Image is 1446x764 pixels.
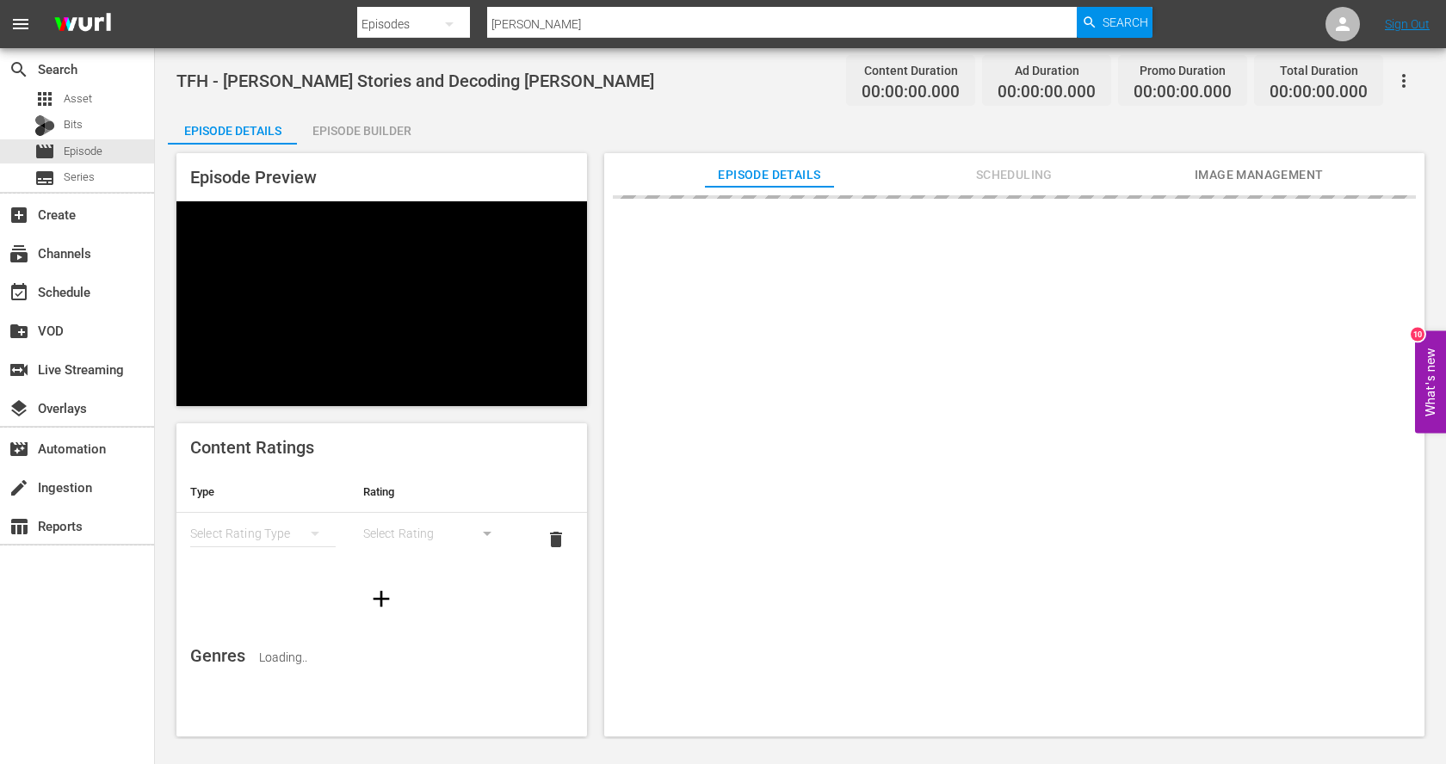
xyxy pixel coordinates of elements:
button: Episode Builder [297,110,426,145]
div: Episode Details [168,110,297,151]
span: Loading.. [259,650,307,664]
span: Episode [64,143,102,160]
div: 10 [1411,328,1424,342]
span: Genres [190,645,245,666]
span: 00:00:00.000 [998,83,1096,102]
span: TFH - [PERSON_NAME] Stories and Decoding [PERSON_NAME] [176,71,654,91]
span: Reports [9,516,29,537]
div: Content Duration [862,59,960,83]
span: Bits [64,116,83,133]
span: Channels [9,243,29,264]
span: Ingestion [9,477,29,498]
div: Total Duration [1270,59,1368,83]
span: menu [10,14,31,34]
table: simple table [176,471,587,566]
span: Schedule [9,282,29,303]
img: ans4CAIJ8jUAAAAAAAAAAAAAAAAAAAAAAAAgQb4GAAAAAAAAAAAAAAAAAAAAAAAAJMjXAAAAAAAAAAAAAAAAAAAAAAAAgAT5G... [41,4,124,45]
span: Asset [64,90,92,108]
span: Content Ratings [190,437,314,458]
span: Search [1103,7,1148,38]
th: Type [176,471,349,513]
span: Series [34,168,55,188]
div: Ad Duration [998,59,1096,83]
span: Scheduling [949,164,1078,186]
span: delete [546,529,566,550]
span: 00:00:00.000 [862,83,960,102]
button: delete [535,519,577,560]
span: Asset [34,89,55,109]
a: Sign Out [1385,17,1430,31]
th: Rating [349,471,522,513]
div: Promo Duration [1134,59,1232,83]
span: Image Management [1195,164,1324,186]
span: Create [9,205,29,225]
span: Episode Details [705,164,834,186]
span: 00:00:00.000 [1270,83,1368,102]
div: Episode Builder [297,110,426,151]
span: Search [9,59,29,80]
button: Search [1077,7,1152,38]
span: Overlays [9,398,29,419]
span: Episode [34,141,55,162]
span: Series [64,169,95,186]
button: Open Feedback Widget [1415,331,1446,434]
span: 00:00:00.000 [1134,83,1232,102]
span: Episode Preview [190,167,317,188]
span: VOD [9,321,29,342]
span: Automation [9,439,29,459]
button: Episode Details [168,110,297,145]
div: Bits [34,115,55,136]
span: Live Streaming [9,360,29,380]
